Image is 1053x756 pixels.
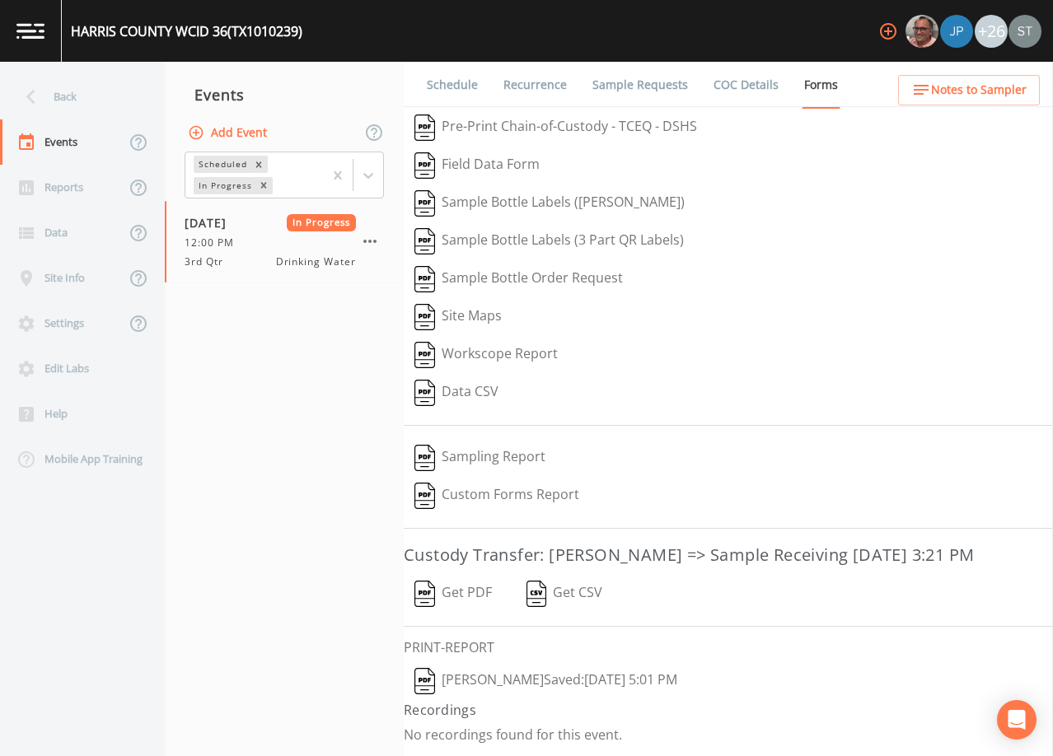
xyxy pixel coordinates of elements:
button: Sample Bottle Labels (3 Part QR Labels) [404,222,695,260]
img: svg%3e [414,152,435,179]
h4: Recordings [404,700,1053,720]
button: Notes to Sampler [898,75,1040,105]
img: cb9926319991c592eb2b4c75d39c237f [1009,15,1041,48]
span: [DATE] [185,214,238,231]
img: svg%3e [414,483,435,509]
img: svg%3e [414,114,435,141]
button: [PERSON_NAME]Saved:[DATE] 5:01 PM [404,662,688,700]
img: svg%3e [526,581,547,607]
div: HARRIS COUNTY WCID 36 (TX1010239) [71,21,302,41]
button: Pre-Print Chain-of-Custody - TCEQ - DSHS [404,109,708,147]
span: In Progress [287,214,357,231]
img: svg%3e [414,228,435,254]
a: COC Details [711,62,781,108]
div: Mike Franklin [905,15,939,48]
a: [DATE]In Progress12:00 PM3rd QtrDrinking Water [165,201,404,283]
a: Schedule [424,62,480,108]
div: +26 [975,15,1008,48]
img: logo [16,23,44,39]
img: svg%3e [414,668,435,694]
button: Sample Bottle Labels ([PERSON_NAME]) [404,184,695,222]
span: Notes to Sampler [931,80,1027,100]
button: Get CSV [515,575,614,613]
img: svg%3e [414,190,435,217]
img: svg%3e [414,266,435,292]
p: No recordings found for this event. [404,726,1053,743]
img: 41241ef155101aa6d92a04480b0d0000 [940,15,973,48]
button: Custom Forms Report [404,477,590,515]
img: svg%3e [414,380,435,406]
div: Remove Scheduled [250,156,268,173]
button: Data CSV [404,374,509,412]
button: Add Event [185,118,274,148]
button: Sample Bottle Order Request [404,260,634,298]
button: Workscope Report [404,336,569,374]
span: 12:00 PM [185,236,244,250]
button: Site Maps [404,298,512,336]
a: Recurrence [501,62,569,108]
img: svg%3e [414,304,435,330]
h3: Custody Transfer: [PERSON_NAME] => Sample Receiving [DATE] 3:21 PM [404,542,1053,568]
img: svg%3e [414,581,435,607]
div: In Progress [194,177,255,194]
button: Sampling Report [404,439,556,477]
div: Joshua gere Paul [939,15,974,48]
button: Get PDF [404,575,503,613]
button: Field Data Form [404,147,550,184]
img: svg%3e [414,445,435,471]
div: Remove In Progress [255,177,273,194]
span: 3rd Qtr [185,254,233,269]
a: Sample Requests [590,62,690,108]
img: e2d790fa78825a4bb76dcb6ab311d44c [906,15,938,48]
div: Open Intercom Messenger [997,700,1037,740]
h6: PRINT-REPORT [404,640,1053,656]
a: Forms [802,62,840,109]
img: svg%3e [414,342,435,368]
div: Events [165,74,404,115]
div: Scheduled [194,156,250,173]
span: Drinking Water [276,254,356,269]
